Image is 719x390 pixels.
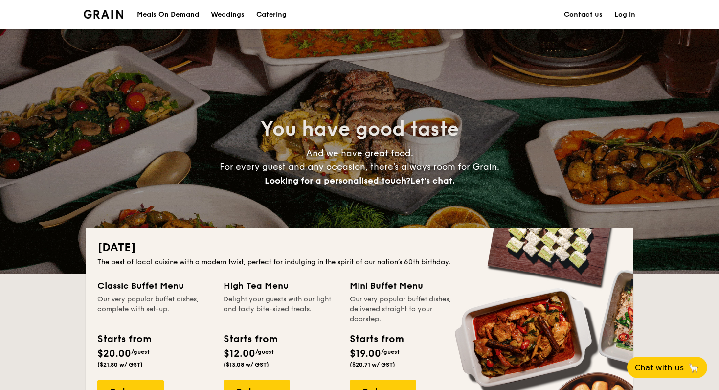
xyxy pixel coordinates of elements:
[97,257,622,267] div: The best of local cuisine with a modern twist, perfect for indulging in the spirit of our nation’...
[97,332,151,346] div: Starts from
[410,175,455,186] span: Let's chat.
[265,175,410,186] span: Looking for a personalised touch?
[350,361,395,368] span: ($20.71 w/ GST)
[131,348,150,355] span: /guest
[635,363,684,372] span: Chat with us
[350,332,403,346] div: Starts from
[350,279,464,293] div: Mini Buffet Menu
[224,348,255,360] span: $12.00
[350,348,381,360] span: $19.00
[220,148,499,186] span: And we have great food. For every guest and any occasion, there’s always room for Grain.
[350,295,464,324] div: Our very popular buffet dishes, delivered straight to your doorstep.
[627,357,707,378] button: Chat with us🦙
[261,117,459,141] span: You have good taste
[84,10,123,19] img: Grain
[224,295,338,324] div: Delight your guests with our light and tasty bite-sized treats.
[97,361,143,368] span: ($21.80 w/ GST)
[97,279,212,293] div: Classic Buffet Menu
[255,348,274,355] span: /guest
[84,10,123,19] a: Logotype
[688,362,699,373] span: 🦙
[224,279,338,293] div: High Tea Menu
[97,240,622,255] h2: [DATE]
[224,332,277,346] div: Starts from
[224,361,269,368] span: ($13.08 w/ GST)
[97,348,131,360] span: $20.00
[97,295,212,324] div: Our very popular buffet dishes, complete with set-up.
[381,348,400,355] span: /guest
